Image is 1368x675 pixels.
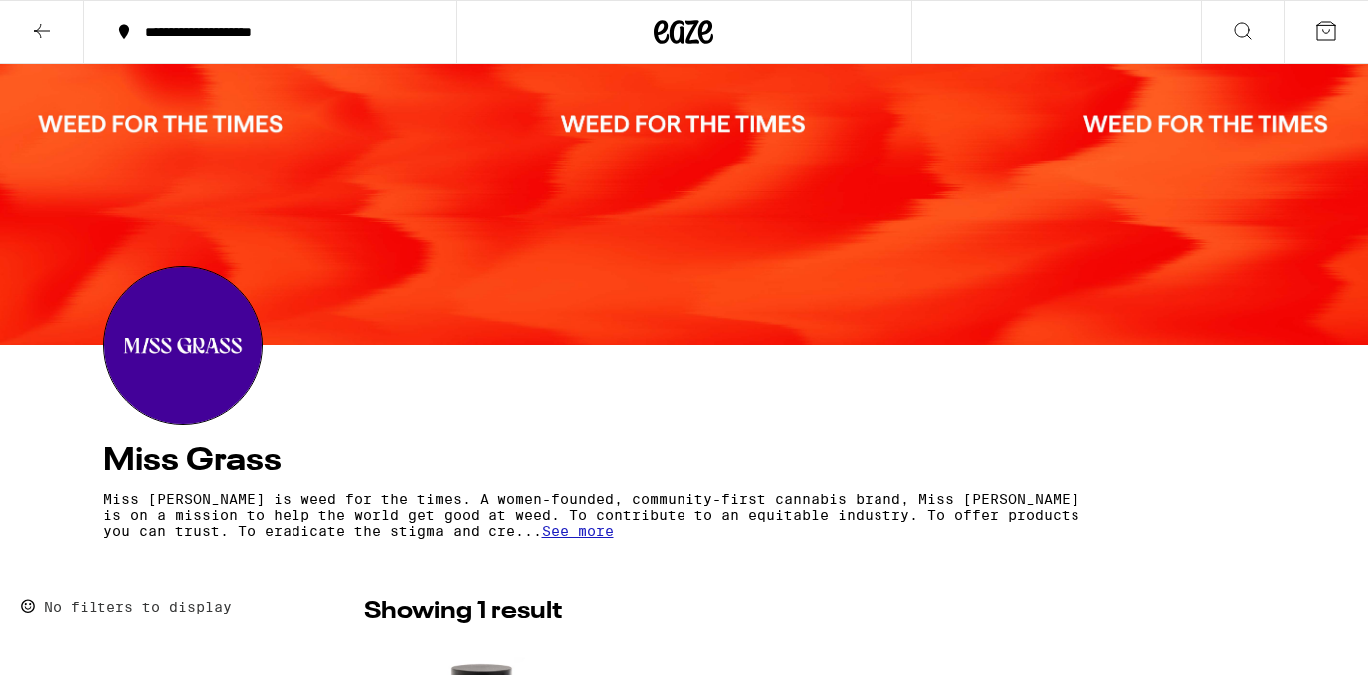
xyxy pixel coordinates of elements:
[364,595,562,629] p: Showing 1 result
[104,267,262,424] img: Miss Grass logo
[103,445,1266,477] h4: Miss Grass
[542,523,614,539] span: See more
[103,491,1090,539] p: Miss [PERSON_NAME] is weed for the times. A women-founded, community-first cannabis brand, Miss [...
[44,599,232,615] p: No filters to display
